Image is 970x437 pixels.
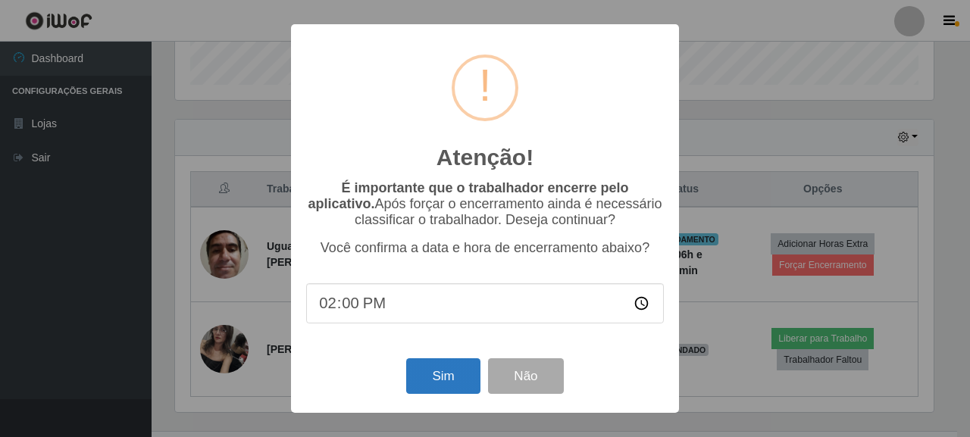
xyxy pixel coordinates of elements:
h2: Atenção! [436,144,533,171]
button: Sim [406,358,480,394]
p: Você confirma a data e hora de encerramento abaixo? [306,240,664,256]
p: Após forçar o encerramento ainda é necessário classificar o trabalhador. Deseja continuar? [306,180,664,228]
button: Não [488,358,563,394]
b: É importante que o trabalhador encerre pelo aplicativo. [308,180,628,211]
